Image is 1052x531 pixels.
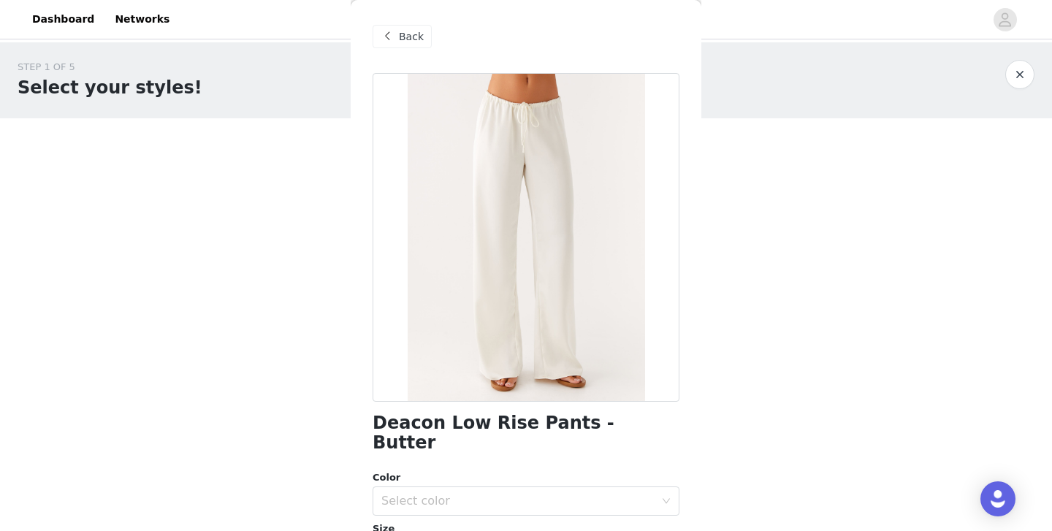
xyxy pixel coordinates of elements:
[980,481,1015,516] div: Open Intercom Messenger
[662,497,671,507] i: icon: down
[106,3,178,36] a: Networks
[23,3,103,36] a: Dashboard
[18,60,202,75] div: STEP 1 OF 5
[399,29,424,45] span: Back
[18,75,202,101] h1: Select your styles!
[373,413,679,453] h1: Deacon Low Rise Pants - Butter
[373,470,679,485] div: Color
[381,494,655,508] div: Select color
[998,8,1012,31] div: avatar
